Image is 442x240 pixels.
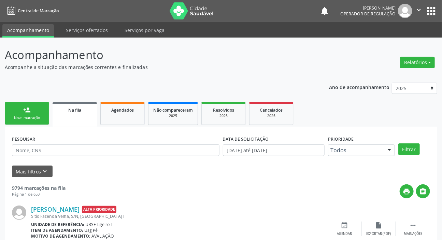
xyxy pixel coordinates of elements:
[85,227,98,233] span: Usg Pé
[254,113,288,118] div: 2025
[337,231,352,236] div: Agendar
[5,5,59,16] a: Central de Marcação
[12,185,66,191] strong: 9794 marcações na fila
[31,227,83,233] b: Item de agendamento:
[425,5,437,17] button: apps
[398,4,412,18] img: img
[92,233,114,239] span: AVALIAÇÃO
[409,222,417,229] i: 
[12,144,219,156] input: Nome, CNS
[12,206,26,220] img: img
[320,6,329,16] button: notifications
[61,24,113,36] a: Serviços ofertados
[415,6,423,14] i: 
[12,166,53,178] button: Mais filtroskeyboard_arrow_down
[153,113,193,118] div: 2025
[340,5,396,11] div: [PERSON_NAME]
[10,115,44,121] div: Nova marcação
[260,107,283,113] span: Cancelados
[12,134,35,144] label: PESQUISAR
[5,63,308,71] p: Acompanhe a situação das marcações correntes e finalizadas
[41,168,49,175] i: keyboard_arrow_down
[416,184,430,198] button: 
[120,24,169,36] a: Serviços por vaga
[82,206,116,213] span: Alta Prioridade
[367,231,391,236] div: Exportar (PDF)
[206,113,241,118] div: 2025
[341,222,348,229] i: event_available
[340,11,396,17] span: Operador de regulação
[213,107,234,113] span: Resolvidos
[111,107,134,113] span: Agendados
[2,24,54,38] a: Acompanhamento
[404,231,422,236] div: Mais ações
[400,184,414,198] button: print
[12,192,66,197] div: Página 1 de 653
[31,233,90,239] b: Motivo de agendamento:
[31,213,328,219] div: Sitio Fazenda Velha, S/N, [GEOGRAPHIC_DATA] I
[223,144,325,156] input: Selecione um intervalo
[330,147,381,154] span: Todos
[412,4,425,18] button: 
[86,222,112,227] span: UBSF Ligeiro I
[5,46,308,63] p: Acompanhamento
[18,8,59,14] span: Central de Marcação
[329,83,389,91] p: Ano de acompanhamento
[68,107,81,113] span: Na fila
[153,107,193,113] span: Não compareceram
[375,222,383,229] i: insert_drive_file
[419,188,427,195] i: 
[400,57,435,68] button: Relatórios
[223,134,269,144] label: DATA DE SOLICITAÇÃO
[398,143,420,155] button: Filtrar
[403,188,411,195] i: print
[31,222,84,227] b: Unidade de referência:
[328,134,354,144] label: Prioridade
[31,206,80,213] a: [PERSON_NAME]
[23,106,31,114] div: person_add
